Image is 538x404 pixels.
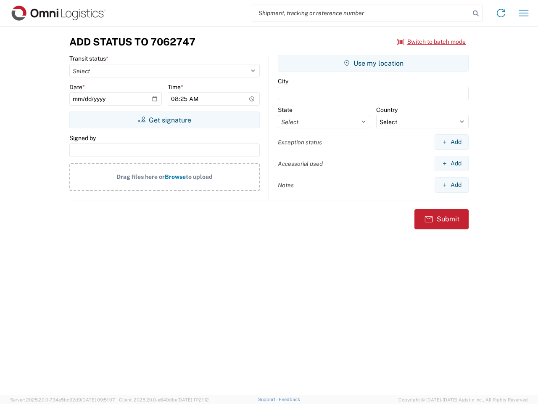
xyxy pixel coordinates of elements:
[435,177,469,193] button: Add
[279,397,300,402] a: Feedback
[81,397,115,402] span: [DATE] 09:51:07
[252,5,470,21] input: Shipment, tracking or reference number
[177,397,209,402] span: [DATE] 17:21:12
[69,112,260,128] button: Get signature
[435,134,469,150] button: Add
[165,173,186,180] span: Browse
[278,181,294,189] label: Notes
[69,83,85,91] label: Date
[258,397,279,402] a: Support
[69,134,96,142] label: Signed by
[435,156,469,171] button: Add
[278,106,293,114] label: State
[398,396,528,404] span: Copyright © [DATE]-[DATE] Agistix Inc., All Rights Reserved
[414,209,469,229] button: Submit
[186,173,213,180] span: to upload
[10,397,115,402] span: Server: 2025.20.0-734e5bc92d9
[119,397,209,402] span: Client: 2025.20.0-e640dba
[278,160,323,167] label: Accessorial used
[278,55,469,72] button: Use my location
[278,77,288,85] label: City
[69,36,195,48] h3: Add Status to 7062747
[376,106,398,114] label: Country
[168,83,183,91] label: Time
[397,35,466,49] button: Switch to batch mode
[69,55,108,62] label: Transit status
[116,173,165,180] span: Drag files here or
[278,138,322,146] label: Exception status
